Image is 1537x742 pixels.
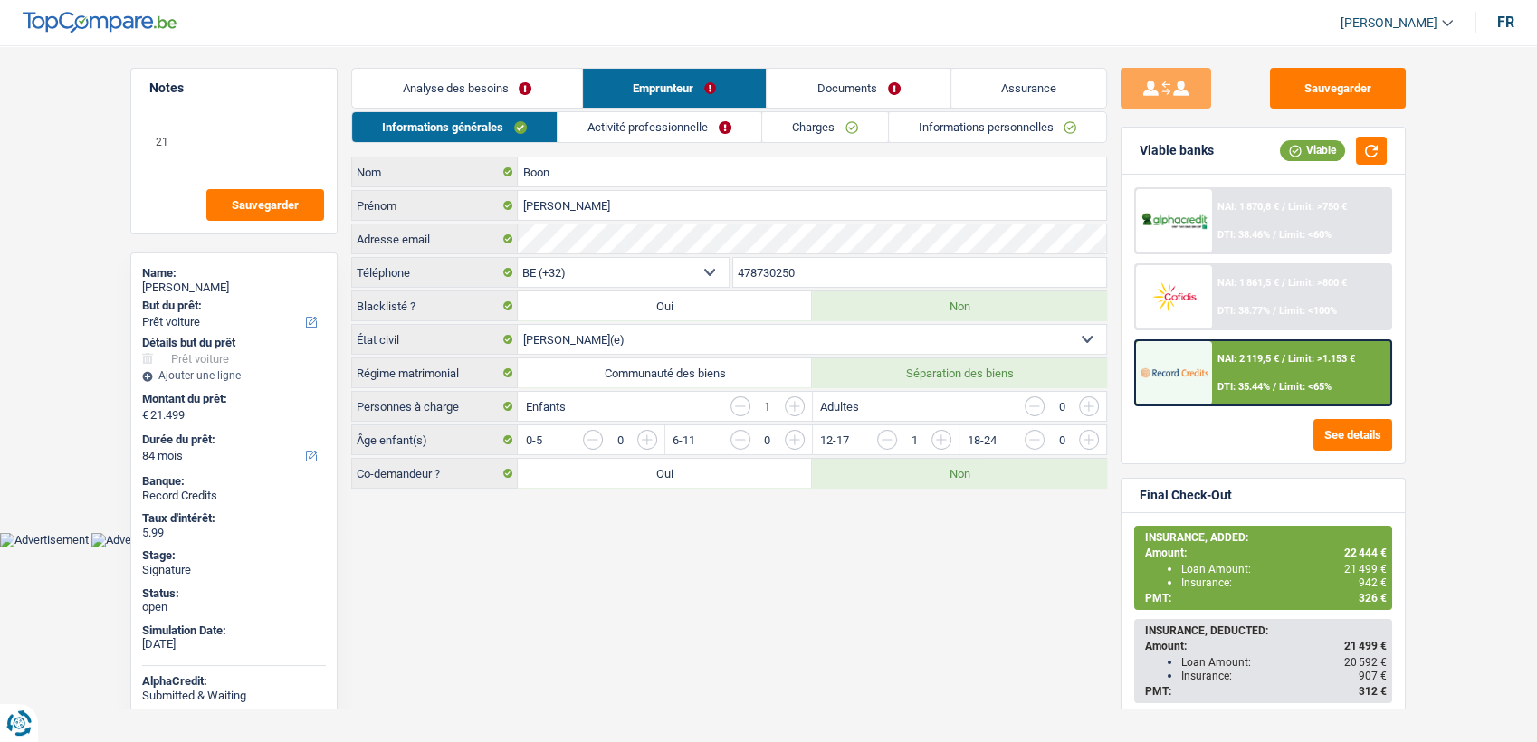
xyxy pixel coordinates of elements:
div: Amount: [1145,640,1387,652]
label: Blacklisté ? [352,291,518,320]
div: Name: [142,266,326,281]
div: Viable banks [1140,143,1214,158]
a: Activité professionnelle [558,112,761,142]
a: Charges [762,112,888,142]
label: Prénom [352,191,518,220]
label: Co-demandeur ? [352,459,518,488]
span: Limit: >800 € [1289,277,1348,289]
label: 0-5 [525,434,541,446]
div: 0 [612,434,628,446]
div: INSURANCE, DEDUCTED: [1145,624,1387,637]
label: Téléphone [352,258,518,287]
span: Limit: >750 € [1289,201,1348,213]
div: Insurance: [1181,670,1387,682]
span: / [1274,305,1277,317]
div: Amount: [1145,547,1387,559]
div: Final Check-Out [1140,488,1232,503]
span: 21 499 € [1344,640,1387,652]
div: PMT: [1145,592,1387,604]
div: AlphaCredit: [142,674,326,689]
a: Informations générales [352,112,557,142]
span: 20 592 € [1344,656,1387,669]
span: 21 499 € [1344,563,1387,576]
div: 0 [1054,401,1070,413]
label: Enfants [525,401,565,413]
label: But du prêt: [142,299,322,313]
div: PMT: [1145,685,1387,698]
div: Insurance: [1181,576,1387,589]
span: NAI: 1 861,5 € [1218,277,1280,289]
span: DTI: 38.46% [1218,229,1271,241]
div: open [142,600,326,614]
label: Adresse email [352,224,518,253]
span: DTI: 35.44% [1218,381,1271,393]
div: Banque: [142,474,326,489]
div: [PERSON_NAME] [142,281,326,295]
input: 401020304 [733,258,1107,287]
a: Documents [767,69,950,108]
label: Personnes à charge [352,392,518,421]
span: DTI: 38.77% [1218,305,1271,317]
span: Limit: <100% [1280,305,1338,317]
div: Détails but du prêt [142,336,326,350]
label: Oui [518,291,812,320]
span: / [1283,353,1286,365]
div: INSURANCE, ADDED: [1145,531,1387,544]
span: / [1283,277,1286,289]
div: Ajouter une ligne [142,369,326,382]
div: 1 [759,401,776,413]
img: TopCompare Logo [23,12,177,33]
button: See details [1313,419,1392,451]
div: Submitted & Waiting [142,689,326,703]
div: Taux d'intérêt: [142,511,326,526]
span: Limit: <60% [1280,229,1332,241]
div: Loan Amount: [1181,563,1387,576]
label: Nom [352,157,518,186]
div: Record Credits [142,489,326,503]
span: NAI: 1 870,8 € [1218,201,1280,213]
label: Oui [518,459,812,488]
label: Adultes [820,401,859,413]
span: [PERSON_NAME] [1341,15,1437,31]
a: Analyse des besoins [352,69,582,108]
label: Non [812,291,1106,320]
label: Séparation des biens [812,358,1106,387]
span: 326 € [1359,592,1387,604]
img: Record Credits [1141,356,1208,389]
div: 5.99 [142,526,326,540]
span: Sauvegarder [232,199,299,211]
div: Signature [142,563,326,577]
span: 22 444 € [1344,547,1387,559]
a: Informations personnelles [889,112,1107,142]
h5: Notes [149,81,319,96]
label: Montant du prêt: [142,392,322,406]
label: Communauté des biens [518,358,812,387]
img: AlphaCredit [1141,211,1208,232]
div: fr [1497,14,1514,31]
button: Sauvegarder [206,189,324,221]
a: Emprunteur [583,69,767,108]
button: Sauvegarder [1270,68,1406,109]
a: Assurance [951,69,1107,108]
div: Viable [1280,140,1345,160]
span: 942 € [1359,576,1387,589]
label: Âge enfant(s) [352,425,518,454]
span: Limit: <65% [1280,381,1332,393]
img: Cofidis [1141,280,1208,313]
span: Limit: >1.153 € [1289,353,1356,365]
label: Régime matrimonial [352,358,518,387]
label: Non [812,459,1106,488]
label: État civil [352,325,518,354]
img: Advertisement [91,533,180,547]
div: Status: [142,586,326,601]
div: Loan Amount: [1181,656,1387,669]
label: Durée du prêt: [142,433,322,447]
a: [PERSON_NAME] [1326,8,1453,38]
span: 907 € [1359,670,1387,682]
span: / [1274,229,1277,241]
span: € [142,408,148,423]
span: 312 € [1359,685,1387,698]
span: / [1283,201,1286,213]
div: Simulation Date: [142,623,326,638]
div: Stage: [142,548,326,563]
